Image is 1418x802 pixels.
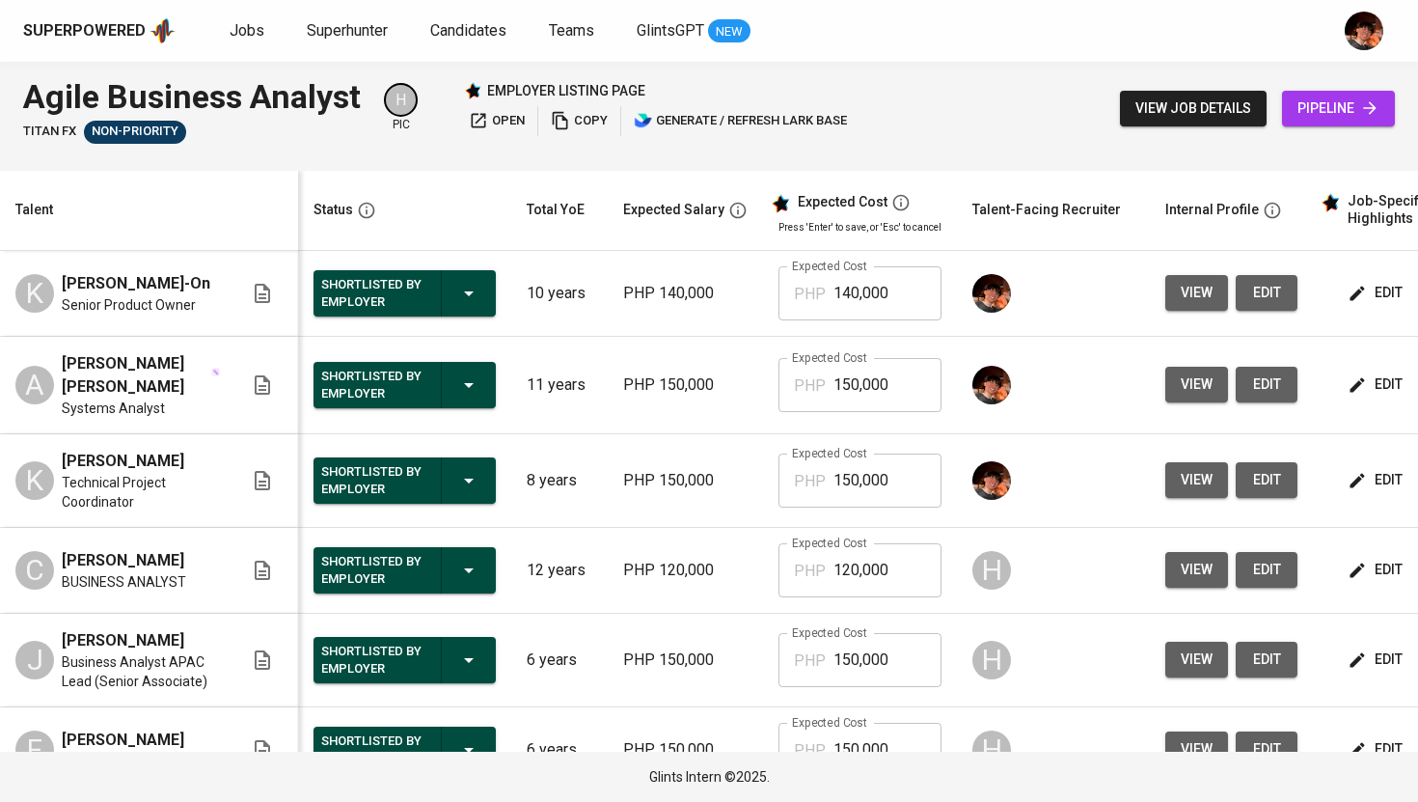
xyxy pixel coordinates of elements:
[321,549,425,592] div: Shortlisted by Employer
[1165,462,1228,498] button: view
[1297,97,1379,121] span: pipeline
[15,551,54,590] div: C
[15,641,54,679] div: J
[972,551,1011,590] div: H
[321,729,425,771] div: Shortlisted by Employer
[634,110,847,132] span: generate / refresh lark base
[623,198,724,222] div: Expected Salary
[307,21,388,40] span: Superhunter
[1282,91,1395,126] a: pipeline
[794,739,826,762] p: PHP
[23,73,361,121] div: Agile Business Analyst
[1165,198,1259,222] div: Internal Profile
[1181,558,1213,582] span: view
[307,19,392,43] a: Superhunter
[321,639,425,681] div: Shortlisted by Employer
[1165,367,1228,402] button: view
[1181,373,1213,397] span: view
[549,19,598,43] a: Teams
[15,461,54,500] div: K
[1251,558,1282,582] span: edit
[794,374,826,398] p: PHP
[464,82,481,99] img: Glints Star
[211,368,220,376] img: magic_wand.svg
[637,21,704,40] span: GlintsGPT
[62,629,184,652] span: [PERSON_NAME]
[551,110,608,132] span: copy
[623,559,748,582] p: PHP 120,000
[546,106,613,136] button: copy
[1236,462,1297,498] button: edit
[1251,737,1282,761] span: edit
[1165,552,1228,588] button: view
[84,123,186,141] span: Non-Priority
[972,366,1011,404] img: diemas@glints.com
[62,549,184,572] span: [PERSON_NAME]
[637,19,750,43] a: GlintsGPT NEW
[623,282,748,305] p: PHP 140,000
[623,738,748,761] p: PHP 150,000
[1251,648,1282,672] span: edit
[430,21,506,40] span: Candidates
[1181,737,1213,761] span: view
[1344,367,1410,402] button: edit
[972,461,1011,500] img: diemas@glints.com
[230,19,268,43] a: Jobs
[1351,558,1403,582] span: edit
[527,649,592,672] p: 6 years
[1165,732,1228,767] button: view
[62,450,184,473] span: [PERSON_NAME]
[1236,367,1297,402] a: edit
[708,22,750,41] span: NEW
[527,738,592,761] p: 6 years
[321,272,425,315] div: Shortlisted by Employer
[1181,468,1213,492] span: view
[1351,648,1403,672] span: edit
[15,366,54,404] div: A
[972,274,1011,313] img: diemas@glints.com
[794,560,826,583] p: PHP
[15,731,54,769] div: F
[487,81,645,100] p: employer listing page
[230,21,264,40] span: Jobs
[314,457,496,504] button: Shortlisted by Employer
[794,470,826,493] p: PHP
[430,19,510,43] a: Candidates
[1251,281,1282,305] span: edit
[1135,97,1251,121] span: view job details
[1344,732,1410,767] button: edit
[314,637,496,683] button: Shortlisted by Employer
[623,469,748,492] p: PHP 150,000
[972,641,1011,679] div: H
[1236,552,1297,588] button: edit
[549,21,594,40] span: Teams
[527,559,592,582] p: 12 years
[62,352,209,399] span: [PERSON_NAME] [PERSON_NAME]
[464,106,530,136] button: open
[794,650,826,673] p: PHP
[1321,193,1340,212] img: glints_star.svg
[1165,642,1228,678] button: view
[384,83,418,117] div: H
[1345,12,1383,50] img: diemas@glints.com
[469,110,525,132] span: open
[1181,281,1213,305] span: view
[23,20,146,42] div: Superpowered
[1251,373,1282,397] span: edit
[314,547,496,594] button: Shortlisted by Employer
[623,373,748,397] p: PHP 150,000
[62,652,220,691] span: Business Analyst APAC Lead (Senior Associate)
[314,362,496,408] button: Shortlisted by Employer
[314,727,496,773] button: Shortlisted by Employer
[314,198,353,222] div: Status
[1344,275,1410,311] button: edit
[384,83,418,133] div: pic
[321,459,425,502] div: Shortlisted by Employer
[1236,732,1297,767] a: edit
[1236,642,1297,678] button: edit
[527,198,585,222] div: Total YoE
[1344,642,1410,678] button: edit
